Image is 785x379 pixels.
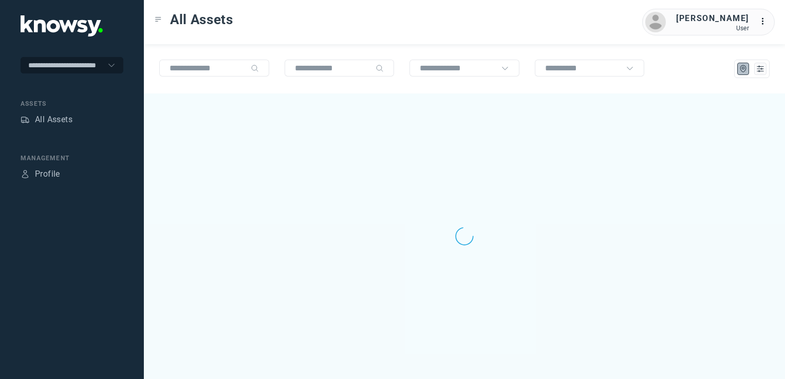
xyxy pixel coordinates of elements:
[170,10,233,29] span: All Assets
[21,169,30,179] div: Profile
[676,12,749,25] div: [PERSON_NAME]
[676,25,749,32] div: User
[21,15,103,36] img: Application Logo
[35,168,60,180] div: Profile
[21,154,123,163] div: Management
[759,15,772,29] div: :
[21,99,123,108] div: Assets
[35,113,72,126] div: All Assets
[21,113,72,126] a: AssetsAll Assets
[155,16,162,23] div: Toggle Menu
[739,64,748,73] div: Map
[760,17,770,25] tspan: ...
[251,64,259,72] div: Search
[645,12,666,32] img: avatar.png
[376,64,384,72] div: Search
[756,64,765,73] div: List
[21,115,30,124] div: Assets
[759,15,772,28] div: :
[21,168,60,180] a: ProfileProfile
